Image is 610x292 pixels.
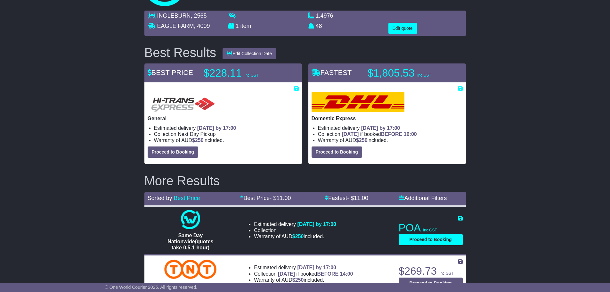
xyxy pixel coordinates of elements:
li: Warranty of AUD included. [154,137,299,143]
h2: More Results [144,174,466,188]
span: inc GST [417,73,431,78]
span: Next Day Pickup [178,131,216,137]
li: Collection [154,131,299,137]
span: if booked [342,131,417,137]
span: 250 [359,138,368,143]
span: FASTEST [312,69,352,77]
span: © One World Courier 2025. All rights reserved. [105,285,198,290]
img: DHL: Domestic Express [312,92,404,112]
p: $269.73 [399,265,463,278]
button: Proceed to Booking [399,278,463,289]
span: [DATE] by 17:00 [197,125,236,131]
span: 250 [295,234,304,239]
span: 250 [295,277,304,283]
span: BEFORE [381,131,403,137]
button: Proceed to Booking [312,146,362,158]
span: Sorted by [148,195,172,201]
p: $1,805.53 [368,67,448,79]
span: 1 [236,23,239,29]
img: One World Courier: Same Day Nationwide(quotes take 0.5-1 hour) [181,210,200,229]
span: Road Express [174,282,208,288]
button: Edit Collection Date [223,48,276,59]
li: Collection [254,227,336,233]
span: 16:00 [404,131,417,137]
li: Estimated delivery [318,125,463,131]
li: Warranty of AUD included. [318,137,463,143]
span: , 2565 [191,13,207,19]
span: 11.00 [276,195,291,201]
li: Estimated delivery [254,221,336,227]
span: $ [192,138,204,143]
a: Best Price- $11.00 [240,195,291,201]
li: Collection [318,131,463,137]
p: $228.11 [204,67,284,79]
span: $ [292,277,304,283]
span: , 4009 [194,23,210,29]
span: 1.4976 [316,13,333,19]
a: Additional Filters [399,195,447,201]
span: if booked [278,271,353,277]
span: 11.00 [354,195,368,201]
a: Best Price [174,195,200,201]
span: [DATE] by 17:00 [297,221,336,227]
span: inc GST [423,228,437,232]
a: Fastest- $11.00 [325,195,368,201]
li: Warranty of AUD included. [254,233,336,239]
p: POA [399,221,463,234]
div: Best Results [141,46,220,60]
span: - $ [347,195,368,201]
li: Collection [254,271,353,277]
span: INGLEBURN [157,13,191,19]
span: 48 [316,23,322,29]
img: HiTrans (Machship): General [148,92,217,112]
span: [DATE] by 17:00 [361,125,400,131]
span: EAGLE FARM [157,23,194,29]
span: [DATE] by 17:00 [297,265,336,270]
li: Estimated delivery [154,125,299,131]
span: [DATE] [278,271,295,277]
button: Proceed to Booking [399,234,463,245]
img: TNT Domestic: Road Express [164,260,216,279]
button: Edit quote [388,23,417,34]
span: BEFORE [317,271,338,277]
span: item [240,23,251,29]
span: 250 [195,138,204,143]
p: Domestic Express [312,115,463,121]
span: - $ [270,195,291,201]
span: $ [356,138,368,143]
span: inc GST [245,73,258,78]
button: Proceed to Booking [148,146,198,158]
span: Same Day Nationwide(quotes take 0.5-1 hour) [167,233,213,250]
span: 14:00 [340,271,353,277]
span: [DATE] [342,131,359,137]
li: Estimated delivery [254,264,353,271]
span: BEST PRICE [148,69,193,77]
span: inc GST [440,271,453,276]
li: Warranty of AUD included. [254,277,353,283]
span: $ [292,234,304,239]
p: General [148,115,299,121]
